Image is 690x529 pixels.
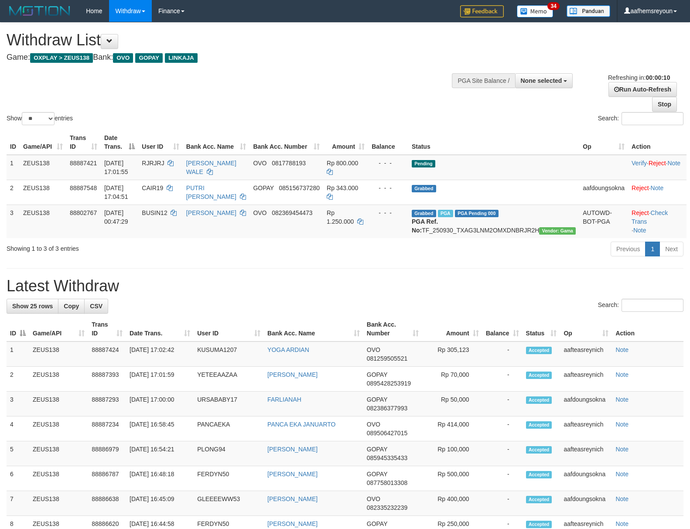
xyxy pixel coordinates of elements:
span: GOPAY [135,53,163,63]
a: Reject [632,209,649,216]
span: Copy 0895428253919 to clipboard [367,380,411,387]
span: Accepted [526,521,552,528]
td: ZEUS138 [29,441,88,466]
td: 3 [7,392,29,416]
strong: 00:00:10 [646,74,670,81]
th: Date Trans.: activate to sort column descending [101,130,138,155]
td: 7 [7,491,29,516]
a: [PERSON_NAME] [267,371,318,378]
th: Amount: activate to sort column ascending [323,130,368,155]
span: 88802767 [70,209,97,216]
th: Balance: activate to sort column ascending [482,317,523,341]
td: GLEEEEWW53 [194,491,264,516]
td: ZEUS138 [29,491,88,516]
span: Copy 082386377993 to clipboard [367,405,407,412]
td: ZEUS138 [20,205,66,238]
a: YOGA ARDIAN [267,346,309,353]
td: AUTOWD-BOT-PGA [579,205,628,238]
td: aafteasreynich [560,367,612,392]
span: Copy 089506427015 to clipboard [367,430,407,437]
td: 88887424 [88,341,126,367]
input: Search: [622,112,683,125]
span: Marked by aafsreyleap [438,210,453,217]
img: Button%20Memo.svg [517,5,553,17]
span: Vendor URL: https://trx31.1velocity.biz [539,227,576,235]
select: Showentries [22,112,55,125]
span: Refreshing in: [608,74,670,81]
a: Previous [611,242,646,256]
td: PLONG94 [194,441,264,466]
td: Rp 500,000 [422,466,482,491]
span: 88887548 [70,184,97,191]
td: 4 [7,416,29,441]
span: RJRJRJ [142,160,164,167]
img: panduan.png [567,5,610,17]
td: Rp 400,000 [422,491,482,516]
label: Show entries [7,112,73,125]
span: Accepted [526,347,552,354]
td: Rp 305,123 [422,341,482,367]
td: 1 [7,155,20,180]
div: PGA Site Balance / [452,73,515,88]
span: Accepted [526,372,552,379]
span: CSV [90,303,102,310]
td: ZEUS138 [20,155,66,180]
span: BUSIN12 [142,209,167,216]
th: Bank Acc. Name: activate to sort column ascending [183,130,250,155]
span: [DATE] 00:47:29 [104,209,128,225]
span: Copy 0817788193 to clipboard [272,160,306,167]
td: ZEUS138 [29,341,88,367]
td: [DATE] 16:54:21 [126,441,194,466]
td: 3 [7,205,20,238]
td: [DATE] 17:00:00 [126,392,194,416]
td: Rp 70,000 [422,367,482,392]
a: Note [615,471,629,478]
a: [PERSON_NAME] [267,471,318,478]
td: ZEUS138 [29,392,88,416]
a: Stop [652,97,677,112]
span: OVO [253,160,266,167]
td: KUSUMA1207 [194,341,264,367]
span: [DATE] 17:04:51 [104,184,128,200]
th: Amount: activate to sort column ascending [422,317,482,341]
span: Accepted [526,496,552,503]
div: Showing 1 to 3 of 3 entries [7,241,281,253]
a: Next [659,242,683,256]
span: Rp 343.000 [327,184,358,191]
a: Note [615,371,629,378]
h1: Latest Withdraw [7,277,683,295]
span: Accepted [526,471,552,478]
span: OVO [367,495,380,502]
span: Copy 085156737280 to clipboard [279,184,320,191]
a: Show 25 rows [7,299,58,314]
div: - - - [372,184,405,192]
span: OVO [253,209,266,216]
th: Status [408,130,579,155]
td: aafteasreynich [560,416,612,441]
div: - - - [372,208,405,217]
td: - [482,367,523,392]
td: 88887234 [88,416,126,441]
span: Rp 1.250.000 [327,209,354,225]
span: 34 [547,2,559,10]
span: OXPLAY > ZEUS138 [30,53,93,63]
span: GOPAY [367,520,387,527]
a: CSV [84,299,108,314]
a: [PERSON_NAME] [267,495,318,502]
span: OVO [367,421,380,428]
a: Note [651,184,664,191]
td: - [482,341,523,367]
td: 6 [7,466,29,491]
a: [PERSON_NAME] WALE [186,160,236,175]
td: PANCAEKA [194,416,264,441]
span: OVO [113,53,133,63]
span: None selected [521,77,562,84]
td: ZEUS138 [29,367,88,392]
td: [DATE] 16:58:45 [126,416,194,441]
a: Note [615,520,629,527]
a: Note [615,495,629,502]
td: - [482,416,523,441]
span: Accepted [526,421,552,429]
td: · · [628,155,687,180]
span: 88887421 [70,160,97,167]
